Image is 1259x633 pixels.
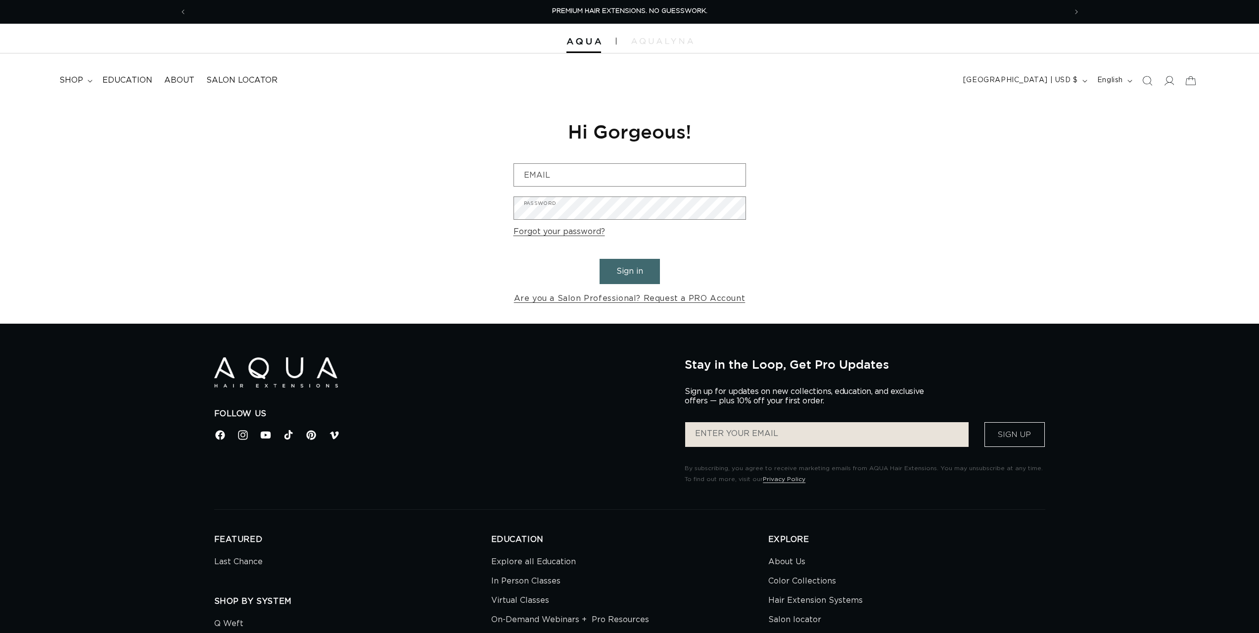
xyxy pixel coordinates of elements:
[768,555,805,572] a: About Us
[513,225,605,239] a: Forgot your password?
[214,409,670,419] h2: Follow Us
[214,596,491,607] h2: SHOP BY SYSTEM
[763,476,805,482] a: Privacy Policy
[214,535,491,545] h2: FEATURED
[513,119,746,144] h1: Hi Gorgeous!
[491,591,549,610] a: Virtual Classes
[214,555,263,572] a: Last Chance
[164,75,194,86] span: About
[514,292,746,306] a: Are you a Salon Professional? Request a PRO Account
[491,535,768,545] h2: EDUCATION
[768,535,1045,545] h2: EXPLORE
[200,69,283,92] a: Salon Locator
[491,555,576,572] a: Explore all Education
[768,572,836,591] a: Color Collections
[158,69,200,92] a: About
[1066,2,1087,21] button: Next announcement
[685,357,1045,371] h2: Stay in the Loop, Get Pro Updates
[214,357,338,388] img: Aqua Hair Extensions
[566,38,601,45] img: Aqua Hair Extensions
[768,591,863,610] a: Hair Extension Systems
[1091,71,1136,90] button: English
[957,71,1091,90] button: [GEOGRAPHIC_DATA] | USD $
[491,610,649,630] a: On-Demand Webinars + Pro Resources
[491,572,560,591] a: In Person Classes
[631,38,693,44] img: aqualyna.com
[600,259,660,284] button: Sign in
[53,69,96,92] summary: shop
[102,75,152,86] span: Education
[685,422,968,447] input: ENTER YOUR EMAIL
[1136,70,1158,92] summary: Search
[963,75,1078,86] span: [GEOGRAPHIC_DATA] | USD $
[1097,75,1123,86] span: English
[685,387,932,406] p: Sign up for updates on new collections, education, and exclusive offers — plus 10% off your first...
[172,2,194,21] button: Previous announcement
[96,69,158,92] a: Education
[514,164,746,186] input: Email
[768,610,821,630] a: Salon locator
[685,463,1045,485] p: By subscribing, you agree to receive marketing emails from AQUA Hair Extensions. You may unsubscr...
[984,422,1045,447] button: Sign Up
[552,8,707,14] span: PREMIUM HAIR EXTENSIONS. NO GUESSWORK.
[59,75,83,86] span: shop
[206,75,278,86] span: Salon Locator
